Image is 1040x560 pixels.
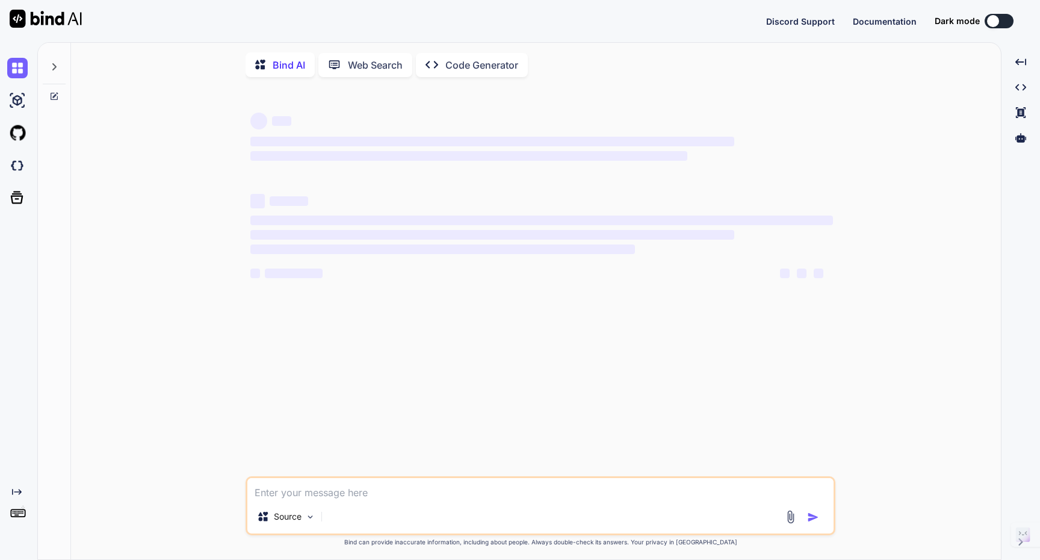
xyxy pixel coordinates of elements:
[250,230,734,240] span: ‌
[250,137,734,146] span: ‌
[272,116,291,126] span: ‌
[766,15,835,28] button: Discord Support
[250,244,635,254] span: ‌
[445,58,518,72] p: Code Generator
[250,194,265,208] span: ‌
[766,16,835,26] span: Discord Support
[784,510,797,524] img: attachment
[265,269,323,278] span: ‌
[7,90,28,111] img: ai-studio
[246,538,835,547] p: Bind can provide inaccurate information, including about people. Always double-check its answers....
[807,511,819,523] img: icon
[780,269,790,278] span: ‌
[274,511,302,523] p: Source
[853,15,917,28] button: Documentation
[7,58,28,78] img: chat
[250,113,267,129] span: ‌
[935,15,980,27] span: Dark mode
[853,16,917,26] span: Documentation
[305,512,315,522] img: Pick Models
[7,123,28,143] img: githubLight
[10,10,82,28] img: Bind AI
[7,155,28,176] img: darkCloudIdeIcon
[797,269,806,278] span: ‌
[814,269,823,278] span: ‌
[348,58,403,72] p: Web Search
[250,269,260,278] span: ‌
[250,216,833,225] span: ‌
[273,58,305,72] p: Bind AI
[270,196,308,206] span: ‌
[250,151,687,161] span: ‌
